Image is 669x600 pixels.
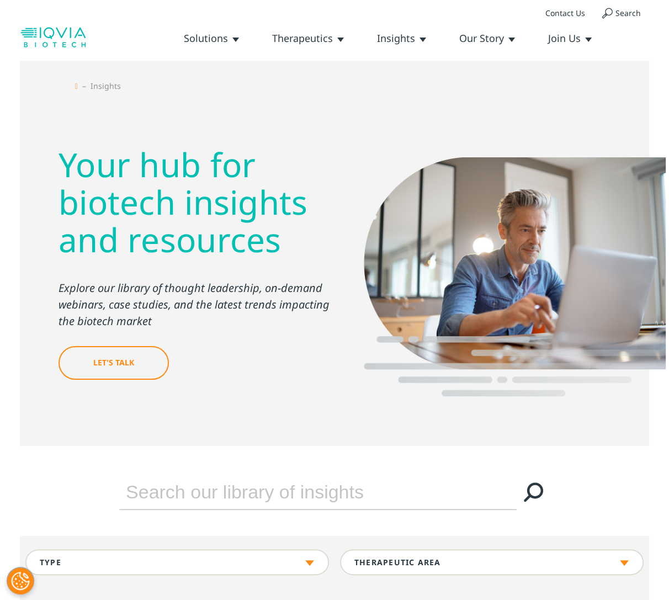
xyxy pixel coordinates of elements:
svg: Search [524,482,543,502]
img: search.svg [602,8,613,19]
p: Explore our library of thought leadership, on-demand webinars, case studies, and the latest trend... [59,280,348,330]
input: Search [119,476,497,509]
h1: Insights [91,81,121,91]
a: Let's Talk [59,346,169,380]
a: Solutions [184,31,239,45]
a: Join Us [548,31,592,45]
a: Therapeutics [272,31,344,45]
div: Type facet. [40,557,61,567]
h2: Your hub for biotech insights and resources [59,146,348,258]
div: Therapeutic Area facet. [354,557,440,567]
img: biotech-logo.svg [20,26,86,48]
a: Search [517,476,550,509]
a: Insights [377,31,426,45]
button: Cookies Settings [7,567,34,594]
a: Our Story [459,31,515,45]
